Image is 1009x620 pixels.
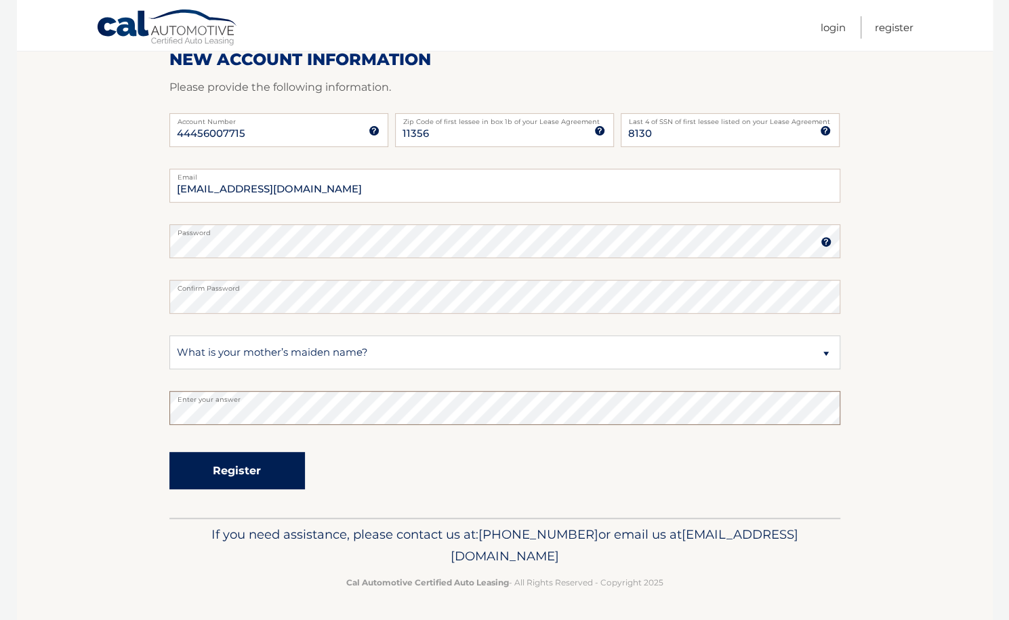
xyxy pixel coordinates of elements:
img: tooltip.svg [821,236,831,247]
img: tooltip.svg [820,125,831,136]
label: Zip Code of first lessee in box 1b of your Lease Agreement [395,113,614,124]
img: tooltip.svg [594,125,605,136]
p: Please provide the following information. [169,78,840,97]
span: [PHONE_NUMBER] [478,526,598,542]
label: Confirm Password [169,280,840,291]
label: Email [169,169,840,180]
img: tooltip.svg [369,125,379,136]
a: Login [821,16,846,39]
p: - All Rights Reserved - Copyright 2025 [178,575,831,590]
a: Cal Automotive [96,9,239,48]
input: SSN or EIN (last 4 digits only) [621,113,840,147]
button: Register [169,452,305,489]
input: Email [169,169,840,203]
input: Account Number [169,113,388,147]
a: Register [875,16,913,39]
label: Enter your answer [169,391,840,402]
strong: Cal Automotive Certified Auto Leasing [346,577,509,587]
h2: New Account Information [169,49,840,70]
label: Password [169,224,840,235]
input: Zip Code [395,113,614,147]
label: Account Number [169,113,388,124]
p: If you need assistance, please contact us at: or email us at [178,524,831,567]
label: Last 4 of SSN of first lessee listed on your Lease Agreement [621,113,840,124]
span: [EMAIL_ADDRESS][DOMAIN_NAME] [451,526,798,564]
